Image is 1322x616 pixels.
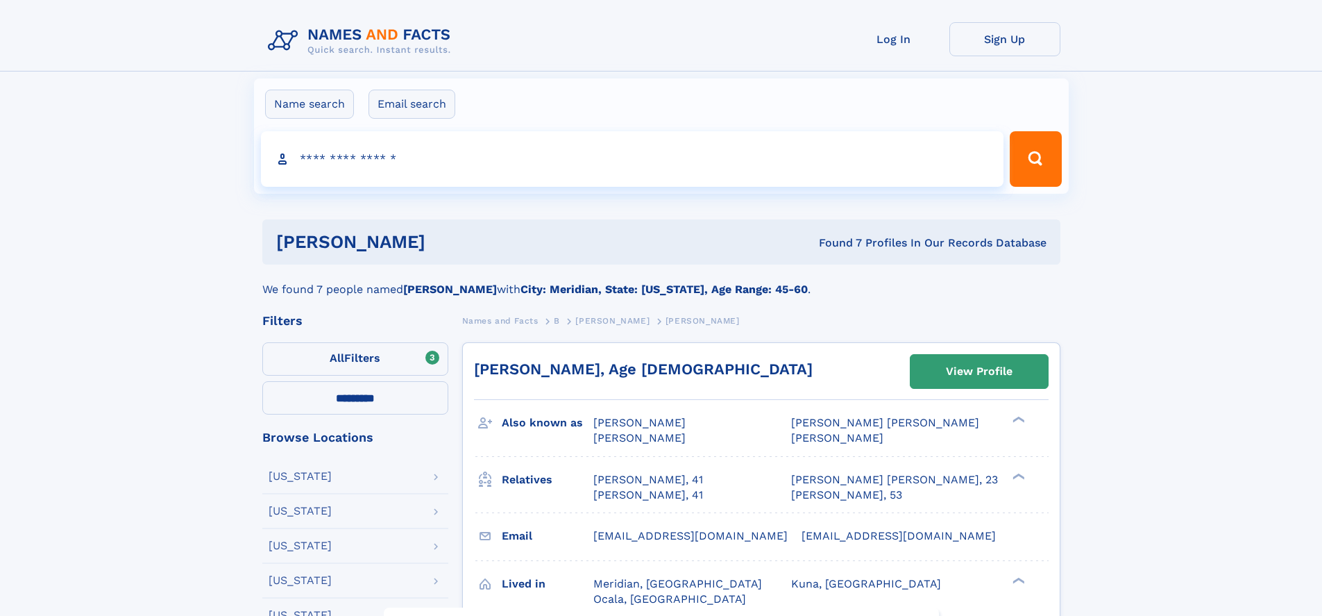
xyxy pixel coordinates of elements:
[520,283,808,296] b: City: Meridian, State: [US_STATE], Age Range: 45-60
[791,577,941,590] span: Kuna, [GEOGRAPHIC_DATA]
[575,316,650,326] span: [PERSON_NAME]
[791,416,979,429] span: [PERSON_NAME] [PERSON_NAME]
[502,524,593,548] h3: Email
[949,22,1060,56] a: Sign Up
[262,342,448,376] label: Filters
[593,472,703,488] a: [PERSON_NAME], 41
[262,431,448,444] div: Browse Locations
[593,416,686,429] span: [PERSON_NAME]
[462,312,539,329] a: Names and Facts
[575,312,650,329] a: [PERSON_NAME]
[265,90,354,119] label: Name search
[791,472,998,488] a: [PERSON_NAME] [PERSON_NAME], 23
[593,431,686,444] span: [PERSON_NAME]
[502,468,593,492] h3: Relatives
[791,431,883,444] span: [PERSON_NAME]
[269,575,332,586] div: [US_STATE]
[269,506,332,517] div: [US_STATE]
[276,233,622,251] h1: [PERSON_NAME]
[502,411,593,435] h3: Also known as
[262,22,462,60] img: Logo Names and Facts
[593,577,762,590] span: Meridian, [GEOGRAPHIC_DATA]
[1009,576,1026,585] div: ❯
[802,529,996,542] span: [EMAIL_ADDRESS][DOMAIN_NAME]
[554,312,560,329] a: B
[593,529,788,542] span: [EMAIL_ADDRESS][DOMAIN_NAME]
[403,283,497,296] b: [PERSON_NAME]
[554,316,560,326] span: B
[262,315,448,327] div: Filters
[261,131,1004,187] input: search input
[791,488,902,503] a: [PERSON_NAME], 53
[1009,472,1026,481] div: ❯
[1010,131,1061,187] button: Search Button
[666,316,740,326] span: [PERSON_NAME]
[593,592,746,606] span: Ocala, [GEOGRAPHIC_DATA]
[910,355,1048,388] a: View Profile
[368,90,455,119] label: Email search
[502,572,593,596] h3: Lived in
[269,540,332,551] div: [US_STATE]
[838,22,949,56] a: Log In
[593,488,703,503] a: [PERSON_NAME], 41
[622,235,1046,251] div: Found 7 Profiles In Our Records Database
[1009,415,1026,424] div: ❯
[474,360,813,378] a: [PERSON_NAME], Age [DEMOGRAPHIC_DATA]
[946,356,1012,388] div: View Profile
[262,265,1060,298] div: We found 7 people named with .
[269,471,332,482] div: [US_STATE]
[330,351,344,365] span: All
